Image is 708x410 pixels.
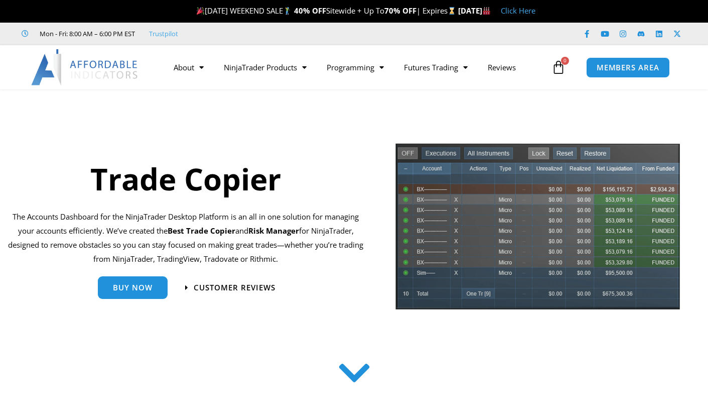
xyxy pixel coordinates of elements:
[597,64,659,71] span: MEMBERS AREA
[384,6,416,16] strong: 70% OFF
[394,142,681,318] img: tradecopier | Affordable Indicators – NinjaTrader
[317,56,394,79] a: Programming
[394,56,478,79] a: Futures Trading
[194,284,275,291] span: Customer Reviews
[149,28,178,40] a: Trustpilot
[185,284,275,291] a: Customer Reviews
[294,6,326,16] strong: 40% OFF
[501,6,535,16] a: Click Here
[168,226,235,236] b: Best Trade Copier
[284,7,291,15] img: 🏌️‍♂️
[8,158,364,200] h1: Trade Copier
[98,276,168,299] a: Buy Now
[248,226,299,236] strong: Risk Manager
[37,28,135,40] span: Mon - Fri: 8:00 AM – 6:00 PM EST
[31,49,139,85] img: LogoAI | Affordable Indicators – NinjaTrader
[164,56,549,79] nav: Menu
[113,284,153,291] span: Buy Now
[561,57,569,65] span: 0
[586,57,670,78] a: MEMBERS AREA
[478,56,526,79] a: Reviews
[197,7,204,15] img: 🎉
[458,6,491,16] strong: [DATE]
[214,56,317,79] a: NinjaTrader Products
[448,7,456,15] img: ⌛
[164,56,214,79] a: About
[536,53,581,82] a: 0
[483,7,490,15] img: 🏭
[194,6,458,16] span: [DATE] WEEKEND SALE Sitewide + Up To | Expires
[8,210,364,266] p: The Accounts Dashboard for the NinjaTrader Desktop Platform is an all in one solution for managin...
